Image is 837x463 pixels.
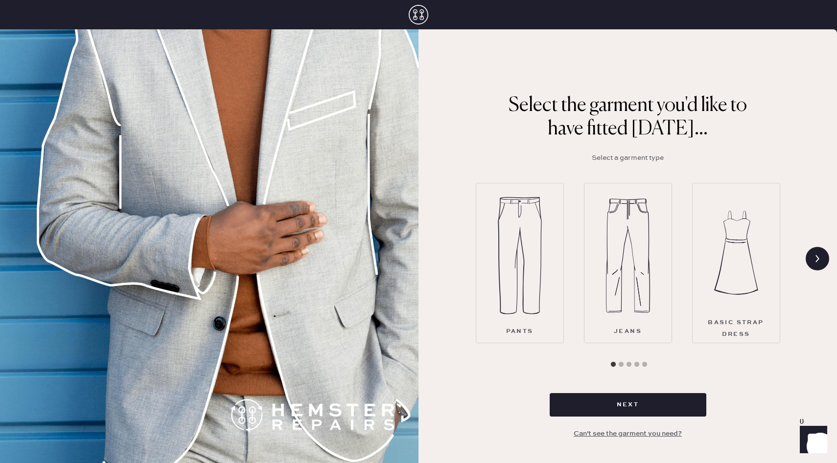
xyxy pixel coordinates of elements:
iframe: Front Chat [790,419,833,461]
p: Select a garment type [592,153,664,163]
button: 1 [608,360,618,370]
div: Pants [506,326,534,337]
button: Next [550,393,706,417]
img: Garment type [714,194,758,311]
p: Select the garment you'd like to have fitted [DATE]... [506,94,750,141]
div: Jeans [614,326,642,337]
button: 3 [624,360,634,370]
button: 4 [632,360,642,370]
div: Basic Strap Dress [700,317,772,340]
button: Can't see the garment you need? [568,424,688,443]
img: Garment type [498,197,542,314]
button: 5 [640,360,650,370]
img: Garment type [606,197,650,314]
button: 2 [616,360,626,370]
